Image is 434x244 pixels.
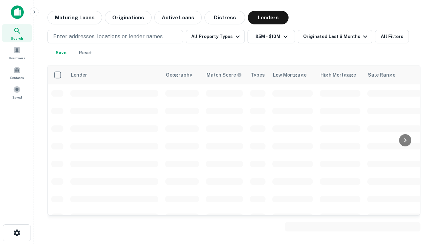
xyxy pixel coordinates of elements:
th: Sale Range [364,65,425,84]
p: Enter addresses, locations or lender names [53,33,163,41]
div: Capitalize uses an advanced AI algorithm to match your search with the best lender. The match sco... [206,71,242,79]
a: Saved [2,83,32,101]
button: Distress [204,11,245,24]
button: Originated Last 6 Months [298,30,372,43]
button: Lenders [248,11,289,24]
th: Lender [67,65,162,84]
div: High Mortgage [320,71,356,79]
button: Maturing Loans [47,11,102,24]
th: High Mortgage [316,65,364,84]
a: Contacts [2,63,32,82]
div: Geography [166,71,192,79]
th: Capitalize uses an advanced AI algorithm to match your search with the best lender. The match sco... [202,65,246,84]
th: Types [246,65,269,84]
div: Types [251,71,265,79]
h6: Match Score [206,71,240,79]
button: Active Loans [154,11,202,24]
div: Originated Last 6 Months [303,33,369,41]
span: Saved [12,95,22,100]
span: Contacts [10,75,24,80]
button: Reset [75,46,96,60]
div: Low Mortgage [273,71,307,79]
th: Low Mortgage [269,65,316,84]
div: Sale Range [368,71,395,79]
th: Geography [162,65,202,84]
span: Search [11,36,23,41]
button: $5M - $10M [248,30,295,43]
a: Borrowers [2,44,32,62]
button: Originations [105,11,152,24]
img: capitalize-icon.png [11,5,24,19]
button: All Filters [375,30,409,43]
button: Enter addresses, locations or lender names [47,30,183,43]
iframe: Chat Widget [400,190,434,222]
button: All Property Types [186,30,245,43]
button: Save your search to get updates of matches that match your search criteria. [50,46,72,60]
div: Lender [71,71,87,79]
span: Borrowers [9,55,25,61]
a: Search [2,24,32,42]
